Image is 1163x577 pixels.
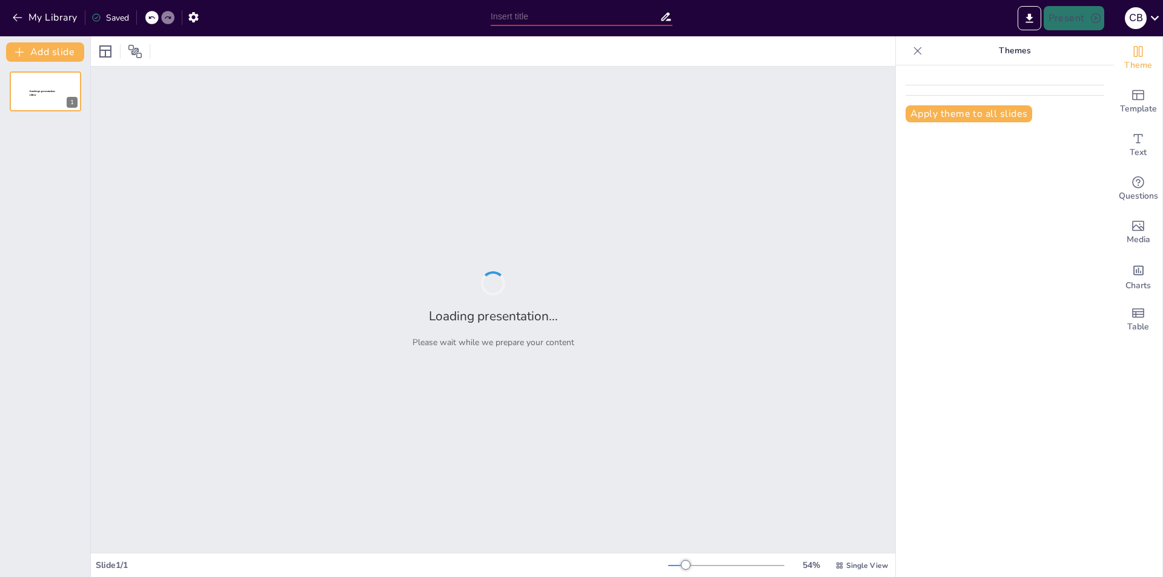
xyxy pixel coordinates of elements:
[67,97,78,108] div: 1
[1114,167,1162,211] div: Get real-time input from your audience
[10,71,81,111] div: 1
[1114,298,1162,341] div: Add a table
[413,337,574,348] p: Please wait while we prepare your content
[1125,7,1147,29] div: C B
[797,559,826,571] div: 54 %
[128,44,142,59] span: Position
[429,308,558,325] h2: Loading presentation...
[491,8,660,25] input: Insert title
[1044,6,1104,30] button: Present
[9,8,82,27] button: My Library
[96,559,668,571] div: Slide 1 / 1
[1124,59,1152,72] span: Theme
[1114,211,1162,254] div: Add images, graphics, shapes or video
[1119,190,1158,203] span: Questions
[91,12,129,24] div: Saved
[1130,146,1147,159] span: Text
[906,105,1032,122] button: Apply theme to all slides
[1018,6,1041,30] button: Export to PowerPoint
[1127,320,1149,334] span: Table
[1125,6,1147,30] button: C B
[6,42,84,62] button: Add slide
[1114,80,1162,124] div: Add ready made slides
[1125,279,1151,292] span: Charts
[1120,102,1157,116] span: Template
[96,42,115,61] div: Layout
[1114,36,1162,80] div: Change the overall theme
[1127,233,1150,246] span: Media
[1114,124,1162,167] div: Add text boxes
[927,36,1102,65] p: Themes
[30,90,55,97] span: Sendsteps presentation editor
[1114,254,1162,298] div: Add charts and graphs
[846,561,888,570] span: Single View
